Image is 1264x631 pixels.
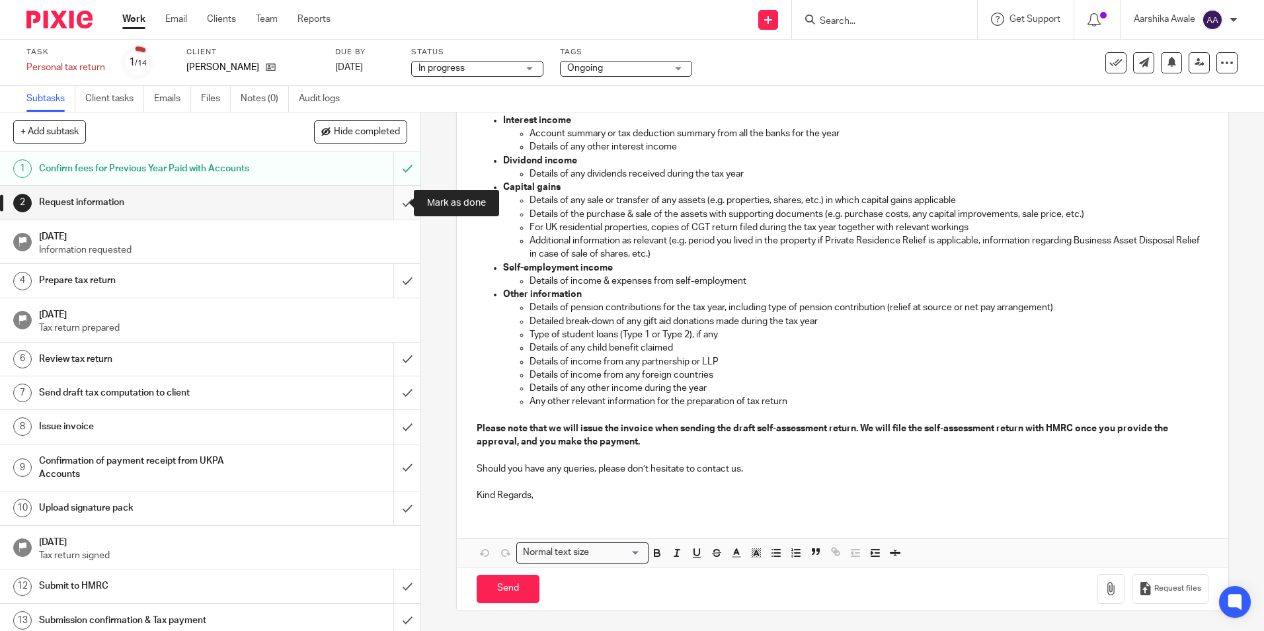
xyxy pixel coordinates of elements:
[530,355,1208,368] p: Details of income from any partnership or LLP
[530,301,1208,314] p: Details of pension contributions for the tax year, including type of pension contribution (relief...
[26,86,75,112] a: Subtasks
[418,63,465,73] span: In progress
[39,532,408,549] h1: [DATE]
[39,305,408,321] h1: [DATE]
[503,156,577,165] strong: Dividend income
[39,549,408,562] p: Tax return signed
[39,243,408,257] p: Information requested
[516,542,649,563] div: Search for option
[335,63,363,72] span: [DATE]
[593,546,641,560] input: Search for option
[39,192,266,212] h1: Request information
[299,86,350,112] a: Audit logs
[503,183,561,192] strong: Capital gains
[530,368,1208,382] p: Details of income from any foreign countries
[1154,583,1201,594] span: Request files
[314,120,407,143] button: Hide completed
[39,610,266,630] h1: Submission confirmation & Tax payment
[13,384,32,402] div: 7
[201,86,231,112] a: Files
[207,13,236,26] a: Clients
[477,462,1208,476] p: Should you have any queries, please don’t hesitate to contact us.
[165,13,187,26] a: Email
[335,47,395,58] label: Due by
[530,208,1208,221] p: Details of the purchase & sale of the assets with supporting documents (e.g. purchase costs, any ...
[39,576,266,596] h1: Submit to HMRC
[1009,15,1060,24] span: Get Support
[520,546,592,560] span: Normal text size
[186,61,259,74] p: [PERSON_NAME]
[334,127,400,138] span: Hide completed
[122,13,145,26] a: Work
[560,47,692,58] label: Tags
[530,382,1208,395] p: Details of any other income during the year
[241,86,289,112] a: Notes (0)
[13,120,86,143] button: + Add subtask
[530,140,1208,153] p: Details of any other interest income
[818,16,937,28] input: Search
[503,116,571,125] strong: Interest income
[1132,574,1208,604] button: Request files
[530,328,1208,341] p: Type of student loans (Type 1 or Type 2), if any
[13,499,32,517] div: 10
[39,498,266,518] h1: Upload signature pack
[39,271,266,290] h1: Prepare tax return
[26,47,105,58] label: Task
[477,489,1208,502] p: Kind Regards,
[39,227,408,243] h1: [DATE]
[39,383,266,403] h1: Send draft tax computation to client
[411,47,543,58] label: Status
[530,274,1208,288] p: Details of income & expenses from self-employment
[256,13,278,26] a: Team
[13,272,32,290] div: 4
[1202,9,1223,30] img: svg%3E
[13,159,32,178] div: 1
[530,234,1208,261] p: Additional information as relevant (e.g. period you lived in the property if Private Residence Re...
[85,86,144,112] a: Client tasks
[13,577,32,596] div: 12
[530,315,1208,328] p: Detailed break-down of any gift aid donations made during the tax year
[13,417,32,436] div: 8
[186,47,319,58] label: Client
[26,11,93,28] img: Pixie
[135,60,147,67] small: /14
[13,611,32,630] div: 13
[503,263,613,273] strong: Self-employment income
[13,458,32,477] div: 9
[530,127,1208,140] p: Account summary or tax deduction summary from all the banks for the year
[297,13,331,26] a: Reports
[530,221,1208,234] p: For UK residential properties, copies of CGT return filed during the tax year together with relev...
[13,350,32,368] div: 6
[503,290,582,299] strong: Other information
[567,63,603,73] span: Ongoing
[154,86,191,112] a: Emails
[477,575,539,603] input: Send
[13,194,32,212] div: 2
[39,159,266,179] h1: Confirm fees for Previous Year Paid with Accounts
[39,321,408,335] p: Tax return prepared
[39,451,266,485] h1: Confirmation of payment receipt from UKPA Accounts
[129,55,147,70] div: 1
[26,61,105,74] div: Personal tax return
[530,194,1208,207] p: Details of any sale or transfer of any assets (e.g. properties, shares, etc.) in which capital ga...
[1134,13,1195,26] p: Aarshika Awale
[39,417,266,437] h1: Issue invoice
[530,341,1208,355] p: Details of any child benefit claimed
[477,424,1170,446] strong: Please note that we will issue the invoice when sending the draft self-assessment return. We will...
[530,395,1208,408] p: Any other relevant information for the preparation of tax return
[530,167,1208,181] p: Details of any dividends received during the tax year
[39,349,266,369] h1: Review tax return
